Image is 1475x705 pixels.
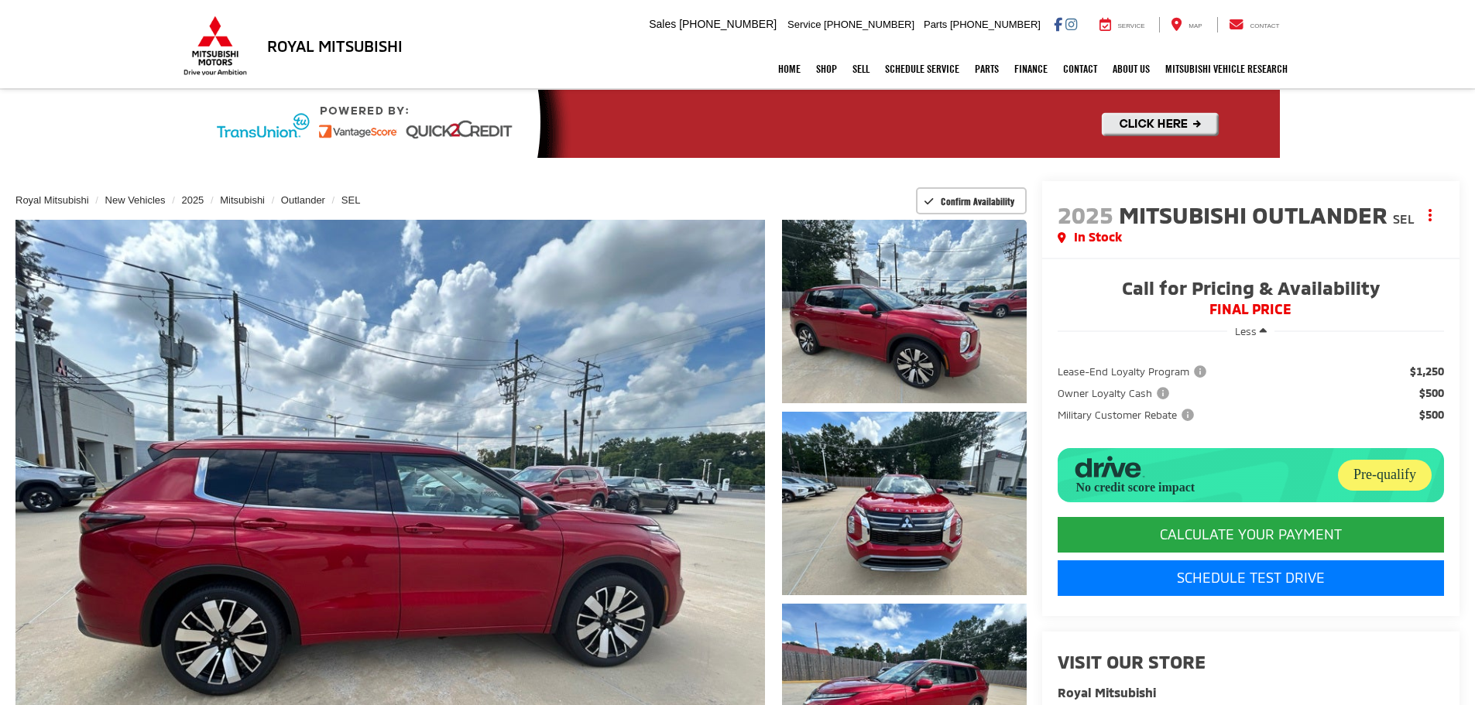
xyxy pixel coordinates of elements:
a: New Vehicles [105,194,166,206]
span: Owner Loyalty Cash [1058,385,1172,401]
button: Owner Loyalty Cash [1058,385,1175,401]
a: About Us [1105,50,1158,88]
a: SEL [341,194,361,206]
span: $500 [1419,385,1444,401]
span: 2025 [1058,200,1113,228]
span: [PHONE_NUMBER] [950,19,1041,30]
a: Map [1159,17,1213,33]
span: [PHONE_NUMBER] [824,19,914,30]
a: Instagram: Click to visit our Instagram page [1065,18,1077,30]
button: Actions [1417,201,1444,228]
span: In Stock [1074,228,1122,246]
span: dropdown dots [1429,209,1432,221]
button: Lease-End Loyalty Program [1058,364,1212,379]
button: Less [1227,317,1274,345]
a: Parts: Opens in a new tab [967,50,1007,88]
a: Contact [1217,17,1291,33]
span: Parts [924,19,947,30]
a: Sell [845,50,877,88]
span: Map [1189,22,1202,29]
h2: Visit our Store [1058,652,1444,672]
: CALCULATE YOUR PAYMENT [1058,517,1444,553]
span: Service [787,19,821,30]
span: Confirm Availability [941,195,1014,207]
a: Contact [1055,50,1105,88]
button: Confirm Availability [916,187,1027,214]
span: Less [1235,325,1257,337]
a: Schedule Test Drive [1058,560,1444,596]
a: Facebook: Click to visit our Facebook page [1054,18,1062,30]
a: Outlander [281,194,325,206]
span: $500 [1419,407,1444,423]
a: Shop [808,50,845,88]
a: Mitsubishi Vehicle Research [1158,50,1295,88]
span: Sales [649,18,676,30]
span: [PHONE_NUMBER] [679,18,777,30]
a: Service [1088,17,1157,33]
a: Mitsubishi [220,194,265,206]
a: 2025 [181,194,204,206]
a: Finance [1007,50,1055,88]
img: 2025 Mitsubishi Outlander SEL [779,217,1028,405]
button: Military Customer Rebate [1058,407,1199,423]
img: Quick2Credit [196,90,1280,158]
h3: Royal Mitsubishi [267,37,403,54]
a: Home [770,50,808,88]
a: Schedule Service: Opens in a new tab [877,50,967,88]
a: Expand Photo 2 [782,412,1027,595]
span: $1,250 [1410,364,1444,379]
span: SEL [1393,211,1415,226]
span: Contact [1250,22,1279,29]
a: Royal Mitsubishi [15,194,89,206]
span: Call for Pricing & Availability [1058,279,1444,302]
img: 2025 Mitsubishi Outlander SEL [779,409,1028,597]
a: Expand Photo 1 [782,220,1027,403]
span: FINAL PRICE [1058,302,1444,317]
span: Lease-End Loyalty Program [1058,364,1209,379]
span: Military Customer Rebate [1058,407,1197,423]
strong: Royal Mitsubishi [1058,685,1156,700]
img: Mitsubishi [180,15,250,76]
span: Mitsubishi Outlander [1119,200,1393,228]
span: Service [1118,22,1145,29]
